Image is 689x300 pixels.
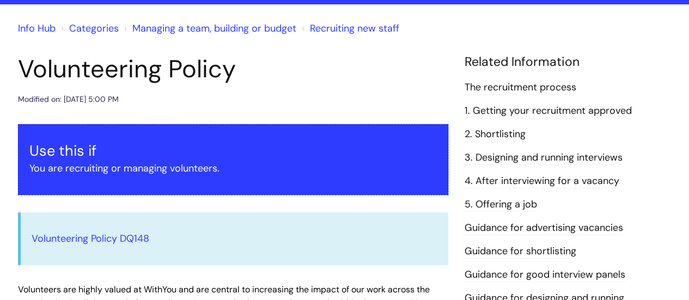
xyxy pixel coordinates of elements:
h1: Volunteering Policy [18,54,448,84]
a: Guidance for good interview panels [465,268,625,282]
a: Guidance for shortlisting [465,244,576,259]
a: 2. Shortlisting [465,127,526,142]
a: Info Hub [18,22,56,35]
a: The recruitment process [465,81,576,95]
li: Recruiting new staff [299,20,399,37]
a: 3. Designing and running interviews [465,151,623,165]
h3: Use this if [29,142,437,160]
a: 4. After interviewing for a vacancy [465,174,619,188]
a: Guidance for advertising vacancies [465,221,623,235]
a: Volunteering Policy DQ148 [32,232,149,245]
li: Solution home [58,20,119,37]
a: Categories [69,22,119,35]
li: Managing a team, building or budget [121,20,296,37]
p: You are recruiting or managing volunteers. [29,160,437,177]
a: Managing a team, building or budget [132,22,296,35]
a: 1. Getting your recruitment approved [465,104,632,118]
div: Modified on: [DATE] 5:00 PM [18,93,119,106]
a: 5. Offering a job [465,198,537,212]
a: Recruiting new staff [310,22,399,35]
h4: Related Information [465,54,672,70]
